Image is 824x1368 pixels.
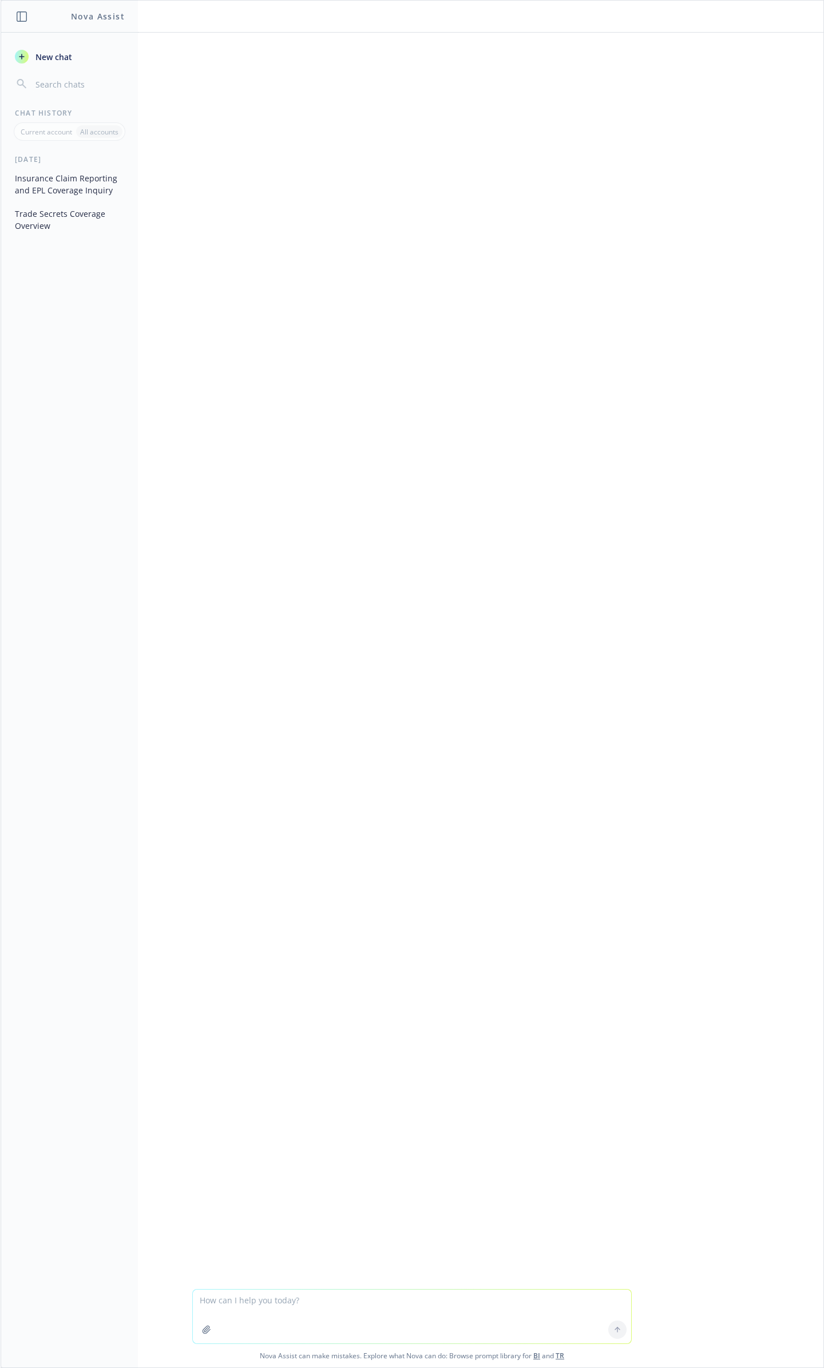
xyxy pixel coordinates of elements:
[1,108,138,118] div: Chat History
[21,127,72,137] p: Current account
[71,10,125,22] h1: Nova Assist
[10,169,129,200] button: Insurance Claim Reporting and EPL Coverage Inquiry
[533,1351,540,1361] a: BI
[33,76,124,92] input: Search chats
[556,1351,564,1361] a: TR
[10,204,129,235] button: Trade Secrets Coverage Overview
[80,127,118,137] p: All accounts
[33,51,72,63] span: New chat
[5,1344,819,1367] span: Nova Assist can make mistakes. Explore what Nova can do: Browse prompt library for and
[1,154,138,164] div: [DATE]
[10,46,129,67] button: New chat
